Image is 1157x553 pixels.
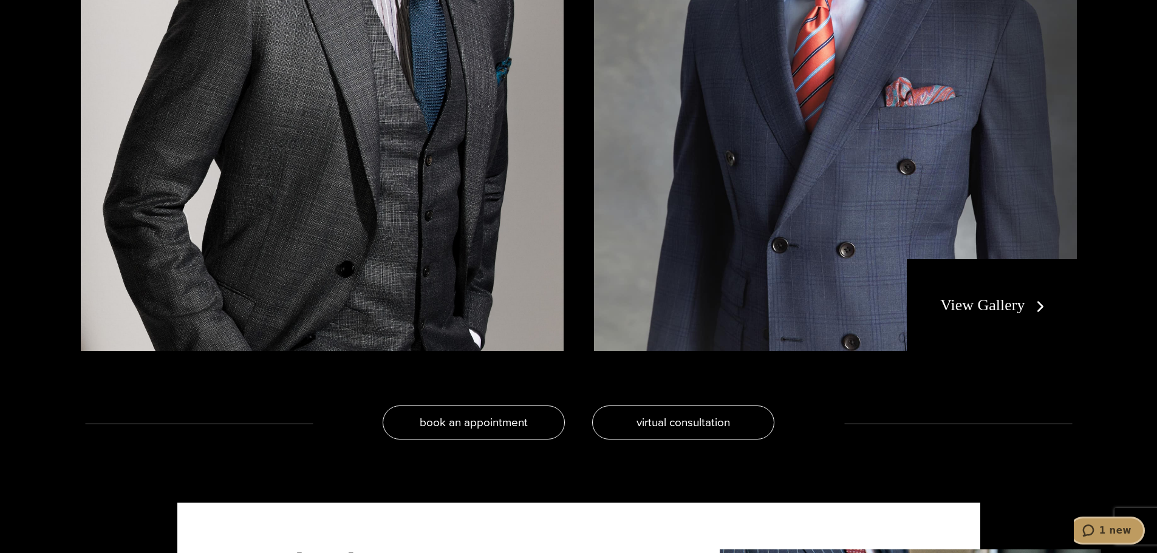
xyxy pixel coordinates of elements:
[420,413,528,431] span: book an appointment
[1074,517,1145,547] iframe: Opens a widget where you can chat to one of our agents
[637,413,730,431] span: virtual consultation
[940,296,1049,314] a: View Gallery
[592,405,774,439] a: virtual consultation
[383,405,565,439] a: book an appointment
